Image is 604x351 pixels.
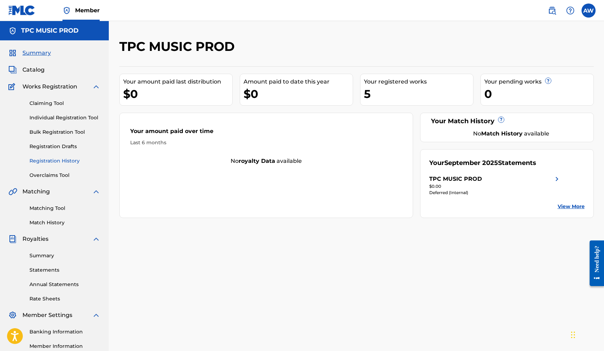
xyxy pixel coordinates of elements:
a: Statements [29,266,100,274]
img: expand [92,235,100,243]
div: Amount paid to date this year [244,78,353,86]
div: Your Match History [429,117,585,126]
h2: TPC MUSIC PROD [119,39,238,54]
a: Overclaims Tool [29,172,100,179]
span: ? [498,117,504,122]
span: Matching [22,187,50,196]
a: Matching Tool [29,205,100,212]
a: Claiming Tool [29,100,100,107]
a: CatalogCatalog [8,66,45,74]
a: Summary [29,252,100,259]
a: View More [558,203,585,210]
a: Match History [29,219,100,226]
img: Royalties [8,235,17,243]
span: Catalog [22,66,45,74]
img: Top Rightsholder [62,6,71,15]
iframe: Resource Center [584,234,604,292]
div: $0.00 [429,183,561,190]
img: search [548,6,556,15]
div: Your Statements [429,158,536,168]
div: No available [120,157,413,165]
span: September 2025 [444,159,498,167]
strong: Match History [481,130,523,137]
img: expand [92,82,100,91]
div: TPC MUSIC PROD [429,175,482,183]
div: Last 6 months [130,139,403,146]
div: Deferred (Internal) [429,190,561,196]
span: Member Settings [22,311,72,319]
a: TPC MUSIC PRODright chevron icon$0.00Deferred (Internal) [429,175,561,196]
div: 0 [484,86,593,102]
iframe: Chat Widget [569,317,604,351]
div: 5 [364,86,473,102]
img: Member Settings [8,311,17,319]
img: Catalog [8,66,17,74]
a: Banking Information [29,328,100,336]
span: Royalties [22,235,48,243]
img: Summary [8,49,17,57]
div: $0 [123,86,232,102]
div: $0 [244,86,353,102]
a: Public Search [545,4,559,18]
div: No available [438,130,585,138]
span: Member [75,6,100,14]
a: Member Information [29,343,100,350]
span: Summary [22,49,51,57]
img: right chevron icon [553,175,561,183]
img: expand [92,311,100,319]
div: Your registered works [364,78,473,86]
div: Help [563,4,577,18]
a: Annual Statements [29,281,100,288]
div: Your amount paid last distribution [123,78,232,86]
img: Accounts [8,27,17,35]
h5: TPC MUSIC PROD [21,27,79,35]
div: Your amount paid over time [130,127,403,139]
a: Rate Sheets [29,295,100,303]
img: Matching [8,187,17,196]
div: Your pending works [484,78,593,86]
span: ? [545,78,551,84]
span: Works Registration [22,82,77,91]
img: expand [92,187,100,196]
a: SummarySummary [8,49,51,57]
img: MLC Logo [8,5,35,15]
img: Works Registration [8,82,18,91]
div: Drag [571,324,575,345]
a: Bulk Registration Tool [29,128,100,136]
a: Registration Drafts [29,143,100,150]
img: help [566,6,575,15]
a: Individual Registration Tool [29,114,100,121]
a: Registration History [29,157,100,165]
strong: royalty data [239,158,275,164]
div: User Menu [582,4,596,18]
